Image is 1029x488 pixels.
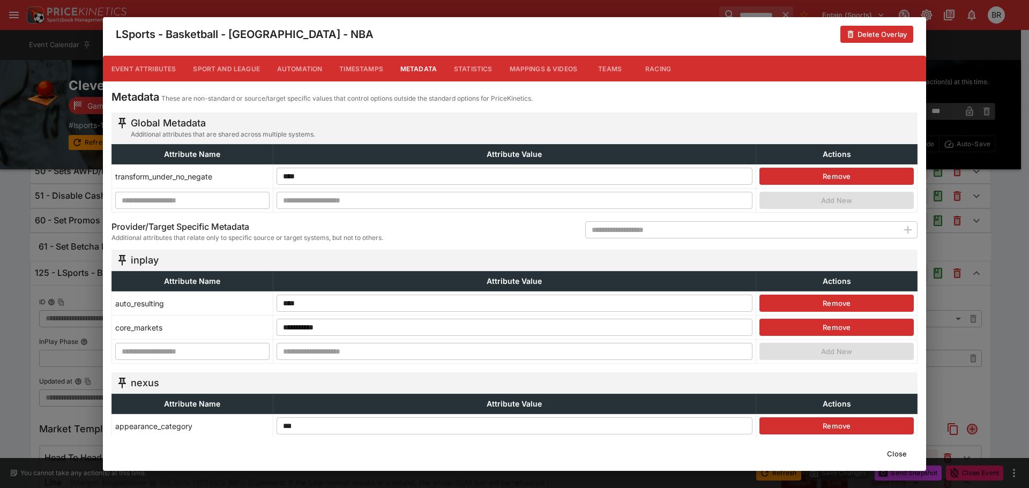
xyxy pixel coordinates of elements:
button: Remove [759,295,914,312]
span: Additional attributes that are shared across multiple systems. [131,129,315,140]
h6: Provider/Target Specific Metadata [111,221,383,232]
td: core_markets [112,316,273,340]
button: Delete Overlay [840,26,913,43]
button: Close [881,445,913,462]
h4: Metadata [111,90,159,104]
h5: Global Metadata [131,117,315,129]
button: Racing [634,56,682,81]
span: Additional attributes that relate only to specific source or target systems, but not to others. [111,232,383,243]
button: Teams [586,56,634,81]
button: Remove [759,417,914,434]
button: Remove [759,319,914,336]
th: Attribute Name [112,272,273,291]
button: Mappings & Videos [501,56,586,81]
th: Actions [756,145,918,164]
h5: inplay [131,254,159,266]
button: Sport and League [184,56,268,81]
p: These are non-standard or source/target specific values that control options outside the standard... [161,93,533,104]
button: Remove [759,168,914,185]
td: auto_resulting [112,291,273,316]
button: Automation [269,56,331,81]
th: Attribute Value [273,394,756,414]
button: Event Attributes [103,56,184,81]
th: Actions [756,394,918,414]
button: Metadata [392,56,445,81]
td: transform_under_no_negate [112,164,273,189]
button: Timestamps [331,56,392,81]
th: Attribute Name [112,394,273,414]
td: appearance_category [112,414,273,438]
th: Attribute Name [112,145,273,164]
h4: LSports - Basketball - [GEOGRAPHIC_DATA] - NBA [116,27,374,41]
h5: nexus [131,377,159,389]
th: Attribute Value [273,145,756,164]
th: Actions [756,272,918,291]
button: Statistics [445,56,501,81]
th: Attribute Value [273,272,756,291]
